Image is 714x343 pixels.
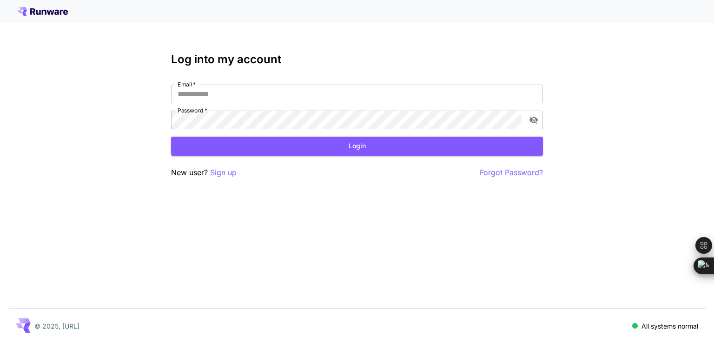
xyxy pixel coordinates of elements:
[210,167,237,178] button: Sign up
[178,80,196,88] label: Email
[171,53,543,66] h3: Log into my account
[641,321,698,331] p: All systems normal
[178,106,207,114] label: Password
[525,112,542,128] button: toggle password visibility
[171,167,237,178] p: New user?
[480,167,543,178] button: Forgot Password?
[171,137,543,156] button: Login
[34,321,79,331] p: © 2025, [URL]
